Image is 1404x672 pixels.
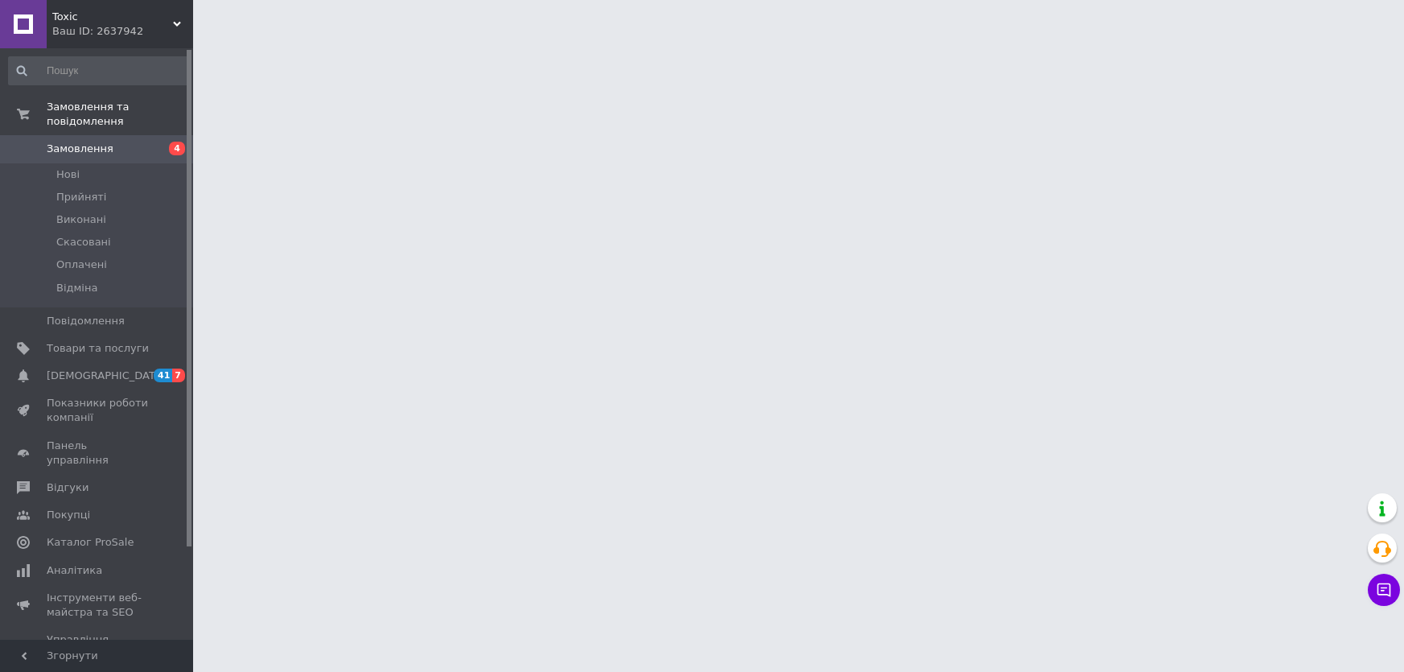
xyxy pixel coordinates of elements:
span: Прийняті [56,190,106,204]
input: Пошук [8,56,189,85]
span: Аналітика [47,563,102,578]
div: Ваш ID: 2637942 [52,24,193,39]
span: Інструменти веб-майстра та SEO [47,591,149,620]
span: 4 [169,142,185,155]
span: [DEMOGRAPHIC_DATA] [47,369,166,383]
span: Замовлення [47,142,113,156]
span: Toxic [52,10,173,24]
span: Каталог ProSale [47,535,134,550]
span: Відміна [56,281,97,295]
span: Замовлення та повідомлення [47,100,193,129]
span: Панель управління [47,439,149,468]
span: Оплачені [56,258,107,272]
span: Повідомлення [47,314,125,328]
span: 7 [172,369,185,382]
span: Скасовані [56,235,111,249]
span: Відгуки [47,480,89,495]
span: 41 [154,369,172,382]
button: Чат з покупцем [1368,574,1400,606]
span: Управління сайтом [47,633,149,662]
span: Показники роботи компанії [47,396,149,425]
span: Виконані [56,212,106,227]
span: Товари та послуги [47,341,149,356]
span: Покупці [47,508,90,522]
span: Нові [56,167,80,182]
